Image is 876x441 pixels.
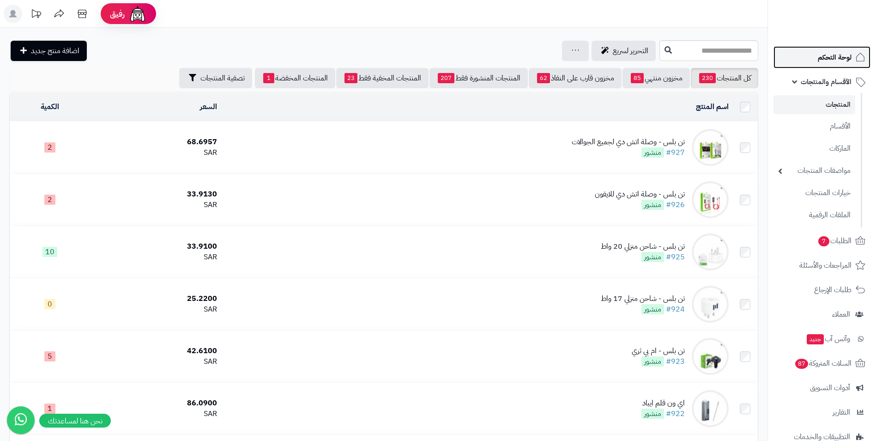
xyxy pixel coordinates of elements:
[666,251,685,263] a: #925
[794,357,852,370] span: السلات المتروكة
[666,147,685,158] a: #927
[429,68,528,88] a: المنتجات المنشورة فقط207
[666,304,685,315] a: #924
[44,142,55,153] span: 2
[773,46,870,68] a: لوحة التحكم
[801,75,852,88] span: الأقسام والمنتجات
[641,147,664,158] span: منشور
[773,303,870,325] a: العملاء
[666,199,685,210] a: #926
[94,356,217,367] div: SAR
[641,200,664,210] span: منشور
[807,334,824,344] span: جديد
[344,73,357,83] span: 23
[641,356,664,367] span: منشور
[94,294,217,304] div: 25.2200
[592,41,656,61] a: التحرير لسريع
[94,200,217,210] div: SAR
[601,241,685,252] div: تن بلس - شاحن منزلي 20 واط
[200,73,245,84] span: تصفية المنتجات
[773,205,855,225] a: الملفات الرقمية
[692,129,729,166] img: تن بلس - وصلة اتش دي لجميع الجوالات
[692,390,729,427] img: اي ون قلم ايباد
[94,147,217,158] div: SAR
[692,181,729,218] img: تن بلس - وصلة اتش دي للايفون
[179,68,252,88] button: تصفية المنتجات
[44,299,55,309] span: 0
[595,189,685,200] div: تن بلس - وصلة اتش دي للايفون
[773,352,870,374] a: السلات المتروكة87
[696,101,729,112] a: اسم المنتج
[773,139,855,159] a: الماركات
[336,68,429,88] a: المنتجات المخفية فقط23
[692,233,729,270] img: تن بلس - شاحن منزلي 20 واط
[773,230,870,252] a: الطلبات7
[692,286,729,323] img: تن بلس - شاحن منزلي 17 واط
[795,359,808,369] span: 87
[666,356,685,367] a: #923
[110,8,125,19] span: رفيق
[666,408,685,419] a: #922
[572,137,685,147] div: تن بلس - وصلة اتش دي لجميع الجوالات
[773,328,870,350] a: وآتس آبجديد
[622,68,690,88] a: مخزون منتهي85
[263,73,274,83] span: 1
[773,279,870,301] a: طلبات الإرجاع
[814,283,852,296] span: طلبات الإرجاع
[641,304,664,314] span: منشور
[601,294,685,304] div: تن بلس - شاحن منزلي 17 واط
[94,304,217,315] div: SAR
[529,68,622,88] a: مخزون قارب على النفاذ62
[537,73,550,83] span: 62
[832,308,850,321] span: العملاء
[94,409,217,419] div: SAR
[691,68,758,88] a: كل المنتجات230
[94,252,217,263] div: SAR
[692,338,729,375] img: تن بلس - ام بي ثري
[200,101,217,112] a: السعر
[94,398,217,409] div: 86.0900
[11,41,87,61] a: اضافة منتج جديد
[773,401,870,423] a: التقارير
[806,332,850,345] span: وآتس آب
[818,236,829,246] span: 7
[641,409,664,419] span: منشور
[699,73,716,83] span: 230
[613,45,648,56] span: التحرير لسريع
[773,377,870,399] a: أدوات التسويق
[31,45,79,56] span: اضافة منتج جديد
[799,259,852,272] span: المراجعات والأسئلة
[817,234,852,247] span: الطلبات
[773,95,855,114] a: المنتجات
[773,116,855,136] a: الأقسام
[641,252,664,262] span: منشور
[42,247,57,257] span: 10
[24,5,48,25] a: تحديثات المنصة
[833,406,850,419] span: التقارير
[438,73,454,83] span: 207
[773,183,855,203] a: خيارات المنتجات
[94,189,217,200] div: 33.9130
[44,404,55,414] span: 1
[818,51,852,64] span: لوحة التحكم
[44,195,55,205] span: 2
[94,346,217,356] div: 42.6100
[94,241,217,252] div: 33.9100
[810,381,850,394] span: أدوات التسويق
[128,5,147,23] img: ai-face.png
[641,398,685,409] div: اي ون قلم ايباد
[631,73,644,83] span: 85
[632,346,685,356] div: تن بلس - ام بي ثري
[44,351,55,361] span: 5
[94,137,217,147] div: 68.6957
[773,254,870,276] a: المراجعات والأسئلة
[41,101,59,112] a: الكمية
[255,68,335,88] a: المنتجات المخفضة1
[773,161,855,181] a: مواصفات المنتجات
